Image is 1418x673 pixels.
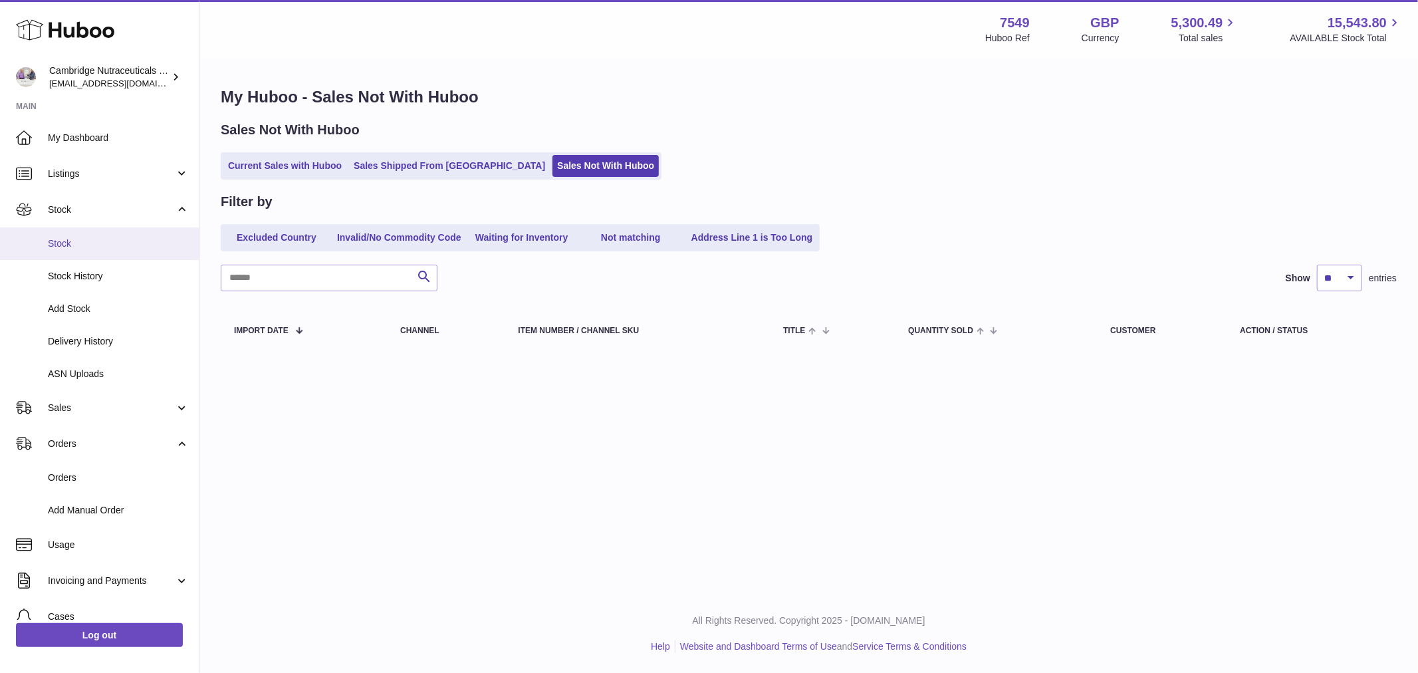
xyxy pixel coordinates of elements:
[48,402,175,414] span: Sales
[221,86,1397,108] h1: My Huboo - Sales Not With Huboo
[48,539,189,551] span: Usage
[469,227,575,249] a: Waiting for Inventory
[1328,14,1387,32] span: 15,543.80
[1082,32,1120,45] div: Currency
[48,471,189,484] span: Orders
[48,438,175,450] span: Orders
[332,227,466,249] a: Invalid/No Commodity Code
[223,155,346,177] a: Current Sales with Huboo
[210,614,1407,627] p: All Rights Reserved. Copyright 2025 - [DOMAIN_NAME]
[1290,14,1402,45] a: 15,543.80 AVAILABLE Stock Total
[16,623,183,647] a: Log out
[400,327,491,335] div: Channel
[1110,327,1213,335] div: Customer
[16,67,36,87] img: qvc@camnutra.com
[223,227,330,249] a: Excluded Country
[48,335,189,348] span: Delivery History
[48,132,189,144] span: My Dashboard
[651,641,670,652] a: Help
[234,327,289,335] span: Import date
[48,270,189,283] span: Stock History
[349,155,550,177] a: Sales Shipped From [GEOGRAPHIC_DATA]
[48,168,175,180] span: Listings
[1369,272,1397,285] span: entries
[1286,272,1310,285] label: Show
[48,237,189,250] span: Stock
[48,303,189,315] span: Add Stock
[49,78,195,88] span: [EMAIL_ADDRESS][DOMAIN_NAME]
[985,32,1030,45] div: Huboo Ref
[1240,327,1383,335] div: Action / Status
[48,575,175,587] span: Invoicing and Payments
[48,610,189,623] span: Cases
[578,227,684,249] a: Not matching
[48,368,189,380] span: ASN Uploads
[221,193,273,211] h2: Filter by
[1290,32,1402,45] span: AVAILABLE Stock Total
[48,504,189,517] span: Add Manual Order
[518,327,757,335] div: Item Number / Channel SKU
[1090,14,1119,32] strong: GBP
[48,203,175,216] span: Stock
[783,327,805,335] span: Title
[1000,14,1030,32] strong: 7549
[680,641,837,652] a: Website and Dashboard Terms of Use
[221,121,360,139] h2: Sales Not With Huboo
[852,641,967,652] a: Service Terms & Conditions
[908,327,973,335] span: Quantity Sold
[675,640,967,653] li: and
[552,155,659,177] a: Sales Not With Huboo
[1171,14,1223,32] span: 5,300.49
[687,227,818,249] a: Address Line 1 is Too Long
[1171,14,1239,45] a: 5,300.49 Total sales
[49,65,169,90] div: Cambridge Nutraceuticals Ltd
[1179,32,1238,45] span: Total sales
